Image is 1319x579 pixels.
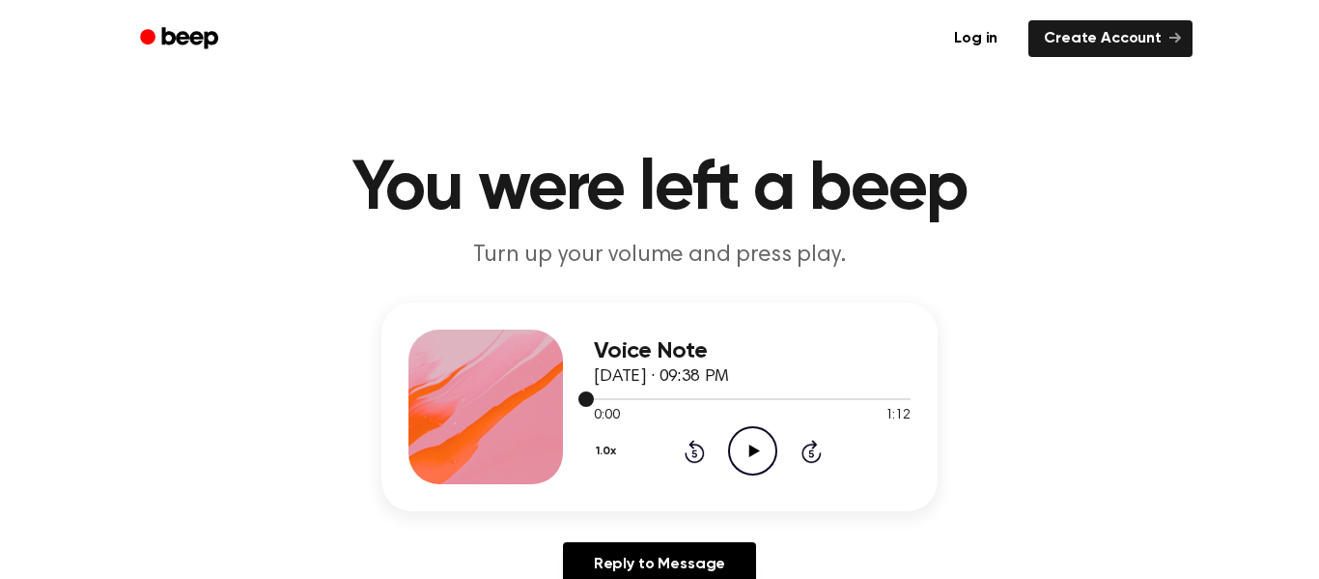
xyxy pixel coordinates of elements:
span: 0:00 [594,406,619,426]
a: Create Account [1028,20,1193,57]
h3: Voice Note [594,338,911,364]
span: [DATE] · 09:38 PM [594,368,729,386]
button: 1.0x [594,435,623,468]
span: 1:12 [885,406,911,426]
h1: You were left a beep [165,155,1154,224]
a: Log in [935,16,1017,61]
p: Turn up your volume and press play. [289,240,1030,272]
a: Beep [126,20,236,58]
